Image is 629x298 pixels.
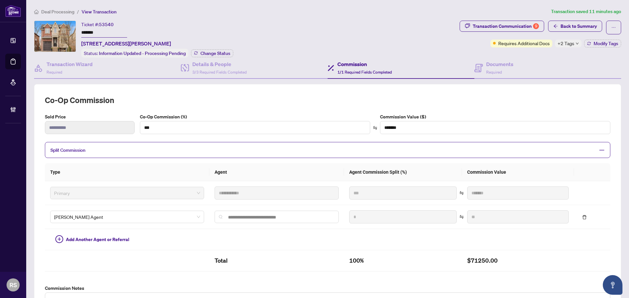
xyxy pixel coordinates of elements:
span: swap [373,126,377,130]
span: [STREET_ADDRESS][PERSON_NAME] [81,40,171,47]
span: Information Updated - Processing Pending [99,50,186,56]
span: Primary [54,188,200,198]
div: 9 [533,23,539,29]
img: logo [5,5,21,17]
button: Transaction Communication9 [460,21,544,32]
span: swap [459,215,464,219]
h4: Documents [486,60,513,68]
span: Required [486,70,502,75]
img: IMG-C12229125_1.jpg [34,21,76,52]
li: / [77,8,79,15]
span: Back to Summary [561,21,597,31]
span: View Transaction [82,9,117,15]
label: Sold Price [45,113,135,120]
button: Add Another Agent or Referral [50,234,135,245]
button: Change Status [191,49,233,57]
span: Change Status [200,51,230,56]
button: Open asap [603,275,622,295]
span: 53540 [99,22,114,27]
span: Modify Tags [594,41,618,46]
button: Back to Summary [548,21,602,32]
div: Transaction Communication [473,21,539,31]
span: minus [599,147,605,153]
label: Commission Notes [45,285,610,292]
span: ellipsis [611,25,616,30]
span: Requires Additional Docs [498,40,550,47]
th: Agent Commission Split (%) [344,163,462,181]
span: plus-circle [55,235,63,243]
span: RAHR Agent [54,212,200,222]
th: Agent [209,163,344,181]
span: down [576,42,579,45]
span: Deal Processing [41,9,74,15]
div: Status: [81,49,188,58]
span: Add Another Agent or Referral [66,236,129,243]
button: Modify Tags [584,40,621,47]
h4: Transaction Wizard [47,60,93,68]
h2: $71250.00 [467,255,569,266]
div: Ticket #: [81,21,114,28]
th: Commission Value [462,163,574,181]
span: 3/3 Required Fields Completed [192,70,247,75]
span: arrow-left [553,24,558,28]
span: Required [47,70,62,75]
span: swap [459,191,464,195]
span: Split Commission [50,147,86,153]
span: +2 Tags [558,40,574,47]
h2: Total [215,255,339,266]
span: home [34,9,39,14]
span: delete [582,215,587,219]
div: Split Commission [45,142,610,158]
label: Co-Op Commission (%) [140,113,370,120]
th: Type [45,163,209,181]
article: Transaction saved 11 minutes ago [551,8,621,15]
h4: Details & People [192,60,247,68]
h2: 100% [349,255,457,266]
img: search_icon [219,215,223,219]
span: 1/1 Required Fields Completed [337,70,392,75]
span: RS [10,280,17,289]
label: Commission Value ($) [380,113,610,120]
h2: Co-op Commission [45,95,610,105]
h4: Commission [337,60,392,68]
